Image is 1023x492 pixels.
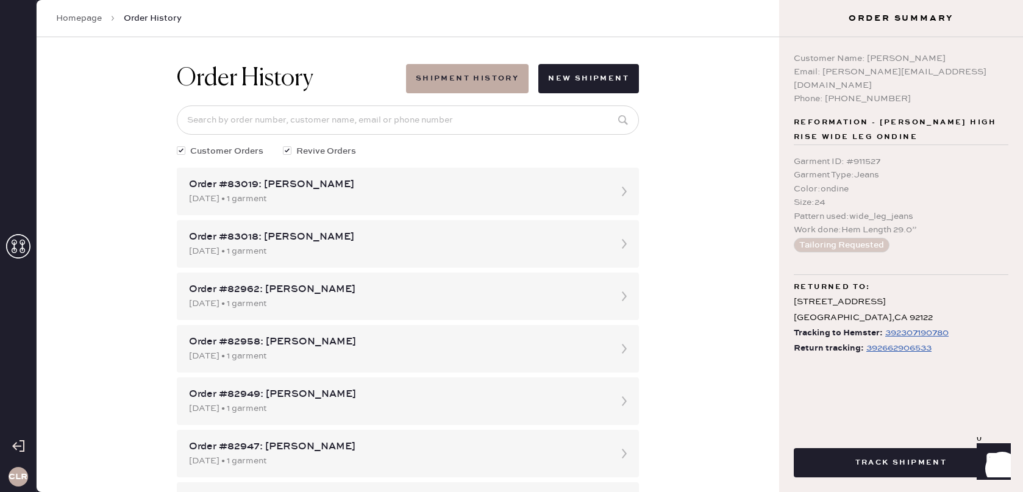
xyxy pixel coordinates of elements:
span: Order History [124,12,182,24]
div: https://www.fedex.com/apps/fedextrack/?tracknumbers=392662906533&cntry_code=US [866,341,932,355]
div: Garment Type : Jeans [794,168,1008,182]
div: [STREET_ADDRESS] [GEOGRAPHIC_DATA] , CA 92122 [794,294,1008,325]
span: Tracking to Hemster: [794,326,883,341]
div: Phone: [PHONE_NUMBER] [794,92,1008,105]
h3: Order Summary [779,12,1023,24]
div: [DATE] • 1 garment [189,454,605,468]
div: Order #82949: [PERSON_NAME] [189,387,605,402]
div: Size : 24 [794,196,1008,209]
a: 392307190780 [883,326,949,341]
span: Reformation - [PERSON_NAME] high rise wide leg ondine [794,115,1008,144]
span: Customer Orders [190,144,263,158]
div: Order #82947: [PERSON_NAME] [189,440,605,454]
div: [DATE] • 1 garment [189,297,605,310]
div: [DATE] • 1 garment [189,402,605,415]
a: Homepage [56,12,102,24]
div: Email: [PERSON_NAME][EMAIL_ADDRESS][DOMAIN_NAME] [794,65,1008,92]
iframe: Front Chat [965,437,1018,490]
button: Shipment History [406,64,529,93]
div: Order #83018: [PERSON_NAME] [189,230,605,244]
div: Garment ID : # 911527 [794,155,1008,168]
a: Track Shipment [794,456,1008,468]
div: Order #82962: [PERSON_NAME] [189,282,605,297]
div: [DATE] • 1 garment [189,349,605,363]
div: Order #83019: [PERSON_NAME] [189,177,605,192]
a: 392662906533 [864,341,932,356]
span: Revive Orders [296,144,356,158]
div: Customer Name: [PERSON_NAME] [794,52,1008,65]
h1: Order History [177,64,313,93]
div: https://www.fedex.com/apps/fedextrack/?tracknumbers=392307190780&cntry_code=US [885,326,949,340]
span: Return tracking: [794,341,864,356]
button: Track Shipment [794,448,1008,477]
div: [DATE] • 1 garment [189,192,605,205]
div: Color : ondine [794,182,1008,196]
h3: CLR [9,472,27,481]
div: Order #82958: [PERSON_NAME] [189,335,605,349]
div: Work done : Hem Length 29.0” [794,223,1008,237]
input: Search by order number, customer name, email or phone number [177,105,639,135]
button: New Shipment [538,64,639,93]
button: Tailoring Requested [794,238,889,252]
span: Returned to: [794,280,871,294]
div: [DATE] • 1 garment [189,244,605,258]
div: Pattern used : wide_leg_jeans [794,210,1008,223]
